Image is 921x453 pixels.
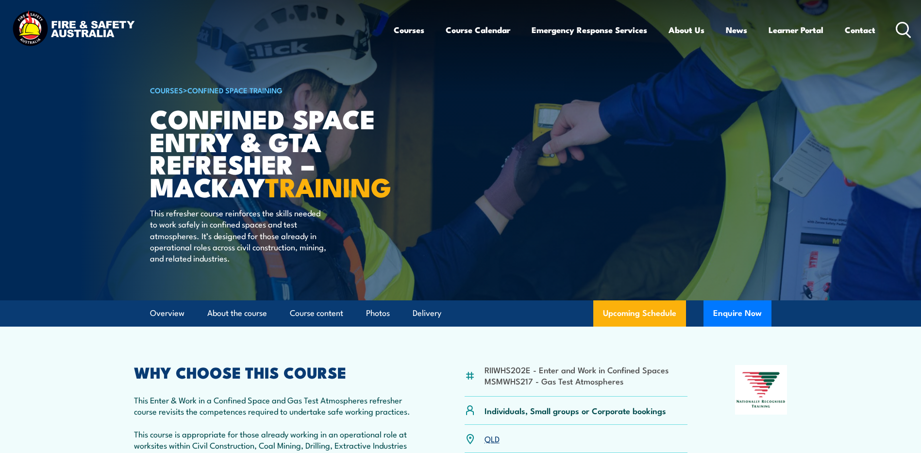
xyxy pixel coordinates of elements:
a: COURSES [150,85,183,95]
h6: > [150,84,390,96]
h1: Confined Space Entry & GTA Refresher – Mackay [150,107,390,198]
button: Enquire Now [703,300,771,327]
a: News [726,17,747,43]
a: Confined Space Training [187,85,283,95]
a: About the course [207,300,267,326]
p: Individuals, Small groups or Corporate bookings [485,405,666,416]
a: Learner Portal [769,17,823,43]
a: Course content [290,300,343,326]
a: Contact [845,17,875,43]
a: Course Calendar [446,17,510,43]
a: Overview [150,300,184,326]
h2: WHY CHOOSE THIS COURSE [134,365,418,379]
li: RIIWHS202E - Enter and Work in Confined Spaces [485,364,669,375]
strong: TRAINING [265,166,391,206]
a: Upcoming Schedule [593,300,686,327]
a: Photos [366,300,390,326]
a: Courses [394,17,424,43]
a: QLD [485,433,500,444]
a: About Us [669,17,704,43]
a: Emergency Response Services [532,17,647,43]
img: Nationally Recognised Training logo. [735,365,787,415]
p: This refresher course reinforces the skills needed to work safely in confined spaces and test atm... [150,207,327,264]
li: MSMWHS217 - Gas Test Atmospheres [485,375,669,386]
a: Delivery [413,300,441,326]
